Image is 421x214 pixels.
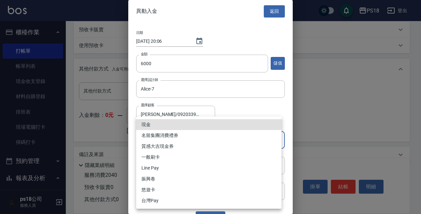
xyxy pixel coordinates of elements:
[136,195,282,206] li: 台灣Pay
[136,174,282,184] li: 振興卷
[136,163,282,174] li: Line Pay
[136,130,282,141] li: 名留集團消費禮券
[136,119,282,130] li: 現金
[136,141,282,152] li: 質感大吉現金券
[136,184,282,195] li: 悠遊卡
[136,152,282,163] li: 一般刷卡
